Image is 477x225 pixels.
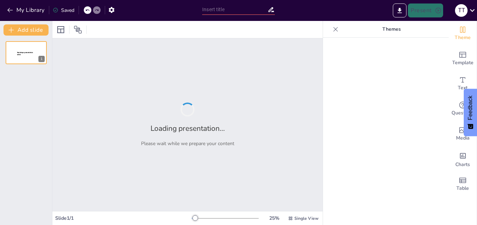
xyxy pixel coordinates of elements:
div: 25 % [266,215,282,222]
div: Saved [53,7,74,14]
div: Get real-time input from your audience [449,96,477,121]
button: Feedback - Show survey [464,89,477,136]
button: T T [455,3,468,17]
span: Single View [294,216,318,221]
span: Position [74,25,82,34]
button: Export to PowerPoint [393,3,406,17]
div: 1 [38,56,45,62]
span: Sendsteps presentation editor [17,52,33,55]
button: Duplicate Slide [27,43,35,52]
div: Layout [55,24,66,35]
div: T T [455,4,468,17]
span: Media [456,134,470,142]
span: Table [456,185,469,192]
span: Template [452,59,474,67]
div: Sendsteps presentation editor1 [6,41,47,64]
div: Slide 1 / 1 [55,215,192,222]
div: Add ready made slides [449,46,477,71]
button: Add slide [3,24,49,36]
h2: Loading presentation... [151,123,225,133]
div: Add a table [449,172,477,197]
span: Charts [455,161,470,168]
input: Insert title [202,5,267,15]
p: Themes [341,21,442,38]
button: Cannot delete last slide [36,43,45,52]
button: Present [408,3,443,17]
span: Text [458,84,468,92]
button: My Library [5,5,47,16]
div: Add images, graphics, shapes or video [449,121,477,147]
span: Theme [455,34,471,42]
span: Questions [452,109,474,117]
span: Feedback [467,96,474,120]
p: Please wait while we prepare your content [141,140,234,147]
div: Add charts and graphs [449,147,477,172]
div: Change the overall theme [449,21,477,46]
div: Add text boxes [449,71,477,96]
